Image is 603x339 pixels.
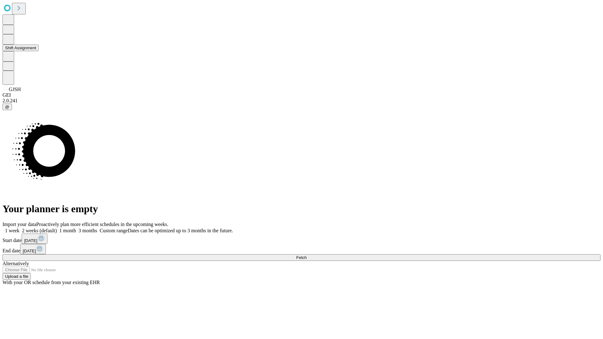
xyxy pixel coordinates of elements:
[22,234,47,244] button: [DATE]
[59,228,76,233] span: 1 month
[100,228,128,233] span: Custom range
[79,228,97,233] span: 3 months
[5,228,19,233] span: 1 week
[23,249,36,253] span: [DATE]
[3,234,600,244] div: Start date
[3,280,100,285] span: With your OR schedule from your existing EHR
[5,105,9,109] span: @
[3,254,600,261] button: Fetch
[3,104,12,110] button: @
[3,45,39,51] button: Shift Assignment
[22,228,57,233] span: 2 weeks (default)
[9,87,21,92] span: GJSH
[3,261,29,266] span: Alternatively
[24,238,37,243] span: [DATE]
[3,244,600,254] div: End date
[3,273,31,280] button: Upload a file
[3,222,36,227] span: Import your data
[3,98,600,104] div: 2.0.241
[296,255,307,260] span: Fetch
[128,228,233,233] span: Dates can be optimized up to 3 months in the future.
[3,92,600,98] div: GEI
[36,222,168,227] span: Proactively plan more efficient schedules in the upcoming weeks.
[20,244,46,254] button: [DATE]
[3,203,600,215] h1: Your planner is empty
